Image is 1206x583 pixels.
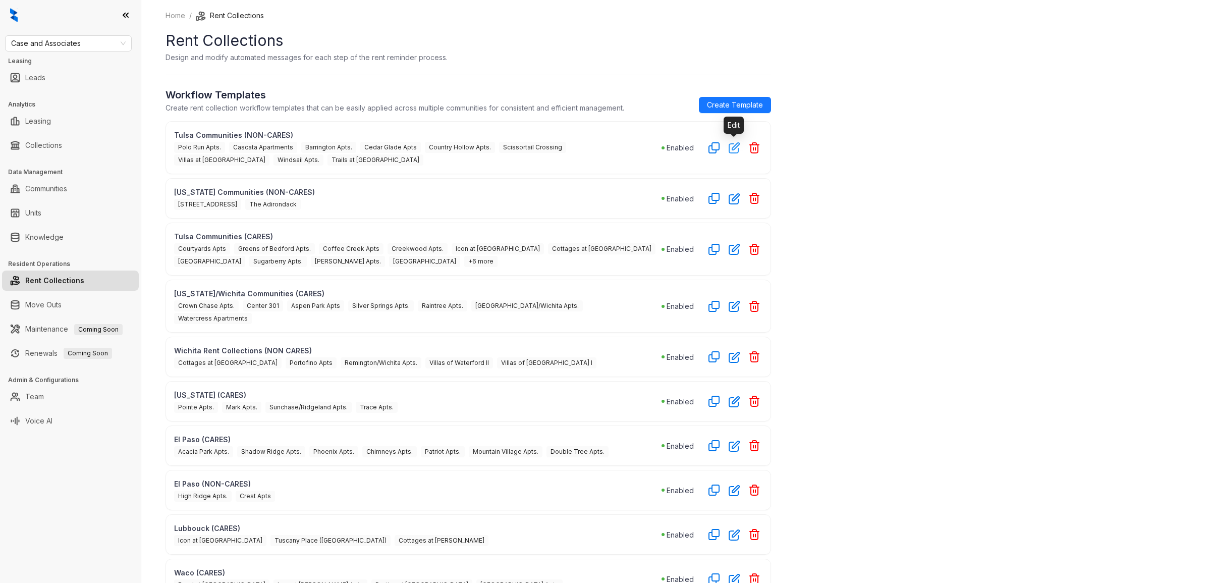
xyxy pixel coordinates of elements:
p: Enabled [667,396,694,407]
span: Creekwood Apts. [388,243,448,254]
a: Collections [25,135,62,155]
li: Knowledge [2,227,139,247]
span: Cottages at [PERSON_NAME] [395,535,488,546]
span: Cedar Glade Apts [360,142,421,153]
li: Rent Collections [196,10,264,21]
h3: Data Management [8,168,141,177]
h1: Rent Collections [166,29,771,52]
a: Leads [25,68,45,88]
h3: Resident Operations [8,259,141,269]
span: Double Tree Apts. [546,446,609,457]
span: Tuscany Place ([GEOGRAPHIC_DATA]) [270,535,391,546]
img: logo [10,8,18,22]
h3: Admin & Configurations [8,376,141,385]
li: Communities [2,179,139,199]
li: Rent Collections [2,271,139,291]
span: Scissortail Crossing [499,142,566,153]
span: Villas of [GEOGRAPHIC_DATA] I [497,357,596,368]
span: Windsail Apts. [273,154,323,166]
a: Units [25,203,41,223]
li: Team [2,387,139,407]
li: Maintenance [2,319,139,339]
a: Team [25,387,44,407]
p: [US_STATE] Communities (NON-CARES) [174,187,662,197]
span: [GEOGRAPHIC_DATA] [389,256,460,267]
span: Villas at [GEOGRAPHIC_DATA] [174,154,269,166]
span: Patriot Apts. [421,446,465,457]
span: Cottages at [GEOGRAPHIC_DATA] [174,357,282,368]
span: Coming Soon [64,348,112,359]
span: Create Template [707,99,763,111]
li: Move Outs [2,295,139,315]
span: Cottages at [GEOGRAPHIC_DATA] [548,243,655,254]
h3: Leasing [8,57,141,66]
span: High Ridge Apts. [174,491,232,502]
h2: Workflow Templates [166,87,624,102]
p: El Paso (CARES) [174,434,662,445]
span: Shadow Ridge Apts. [237,446,305,457]
span: Remington/Wichita Apts. [341,357,421,368]
span: [STREET_ADDRESS] [174,199,241,210]
span: Greens of Bedford Apts. [234,243,315,254]
span: Trace Apts. [356,402,398,413]
a: Leasing [25,111,51,131]
span: Icon at [GEOGRAPHIC_DATA] [174,535,266,546]
span: The Adirondack [245,199,301,210]
p: El Paso (NON-CARES) [174,479,662,489]
p: Create rent collection workflow templates that can be easily applied across multiple communities ... [166,102,624,113]
li: / [189,10,192,21]
a: Rent Collections [25,271,84,291]
li: Renewals [2,343,139,363]
span: Sunchase/Ridgeland Apts. [265,402,352,413]
span: Icon at [GEOGRAPHIC_DATA] [452,243,544,254]
p: Enabled [667,244,694,254]
span: Center 301 [243,300,283,311]
p: Enabled [667,485,694,496]
span: Acacia Park Apts. [174,446,233,457]
span: Courtyards Apts [174,243,230,254]
span: Country Hollow Apts. [425,142,495,153]
span: Coffee Creek Apts [319,243,383,254]
span: Raintree Apts. [418,300,467,311]
p: Enabled [667,142,694,153]
li: Collections [2,135,139,155]
span: Coming Soon [74,324,123,335]
p: Enabled [667,352,694,362]
span: Polo Run Apts. [174,142,225,153]
p: [US_STATE]/Wichita Communities (CARES) [174,288,662,299]
span: Aspen Park Apts [287,300,344,311]
a: Home [163,10,187,21]
span: [GEOGRAPHIC_DATA] [174,256,245,267]
p: Waco (CARES) [174,567,662,578]
span: Chimneys Apts. [362,446,417,457]
a: Move Outs [25,295,62,315]
p: [US_STATE] (CARES) [174,390,662,400]
a: RenewalsComing Soon [25,343,112,363]
a: Knowledge [25,227,64,247]
li: Voice AI [2,411,139,431]
span: Crown Chase Apts. [174,300,239,311]
p: Wichita Rent Collections (NON CARES) [174,345,662,356]
span: [GEOGRAPHIC_DATA]/Wichita Apts. [471,300,583,311]
span: Crest Apts [236,491,275,502]
li: Leads [2,68,139,88]
span: Pointe Apts. [174,402,218,413]
span: Trails at [GEOGRAPHIC_DATA] [327,154,423,166]
span: [PERSON_NAME] Apts. [311,256,385,267]
span: Portofino Apts [286,357,337,368]
span: Silver Springs Apts. [348,300,414,311]
a: Communities [25,179,67,199]
span: Mountain Village Apts. [469,446,542,457]
p: Lubbouck (CARES) [174,523,662,534]
p: Enabled [667,441,694,451]
li: Leasing [2,111,139,131]
span: Villas of Waterford II [425,357,493,368]
p: Enabled [667,529,694,540]
p: Tulsa Communities (CARES) [174,231,662,242]
span: Phoenix Apts. [309,446,358,457]
span: Mark Apts. [222,402,261,413]
div: Edit [724,117,744,134]
h3: Analytics [8,100,141,109]
span: +6 more [464,256,498,267]
p: Enabled [667,193,694,204]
